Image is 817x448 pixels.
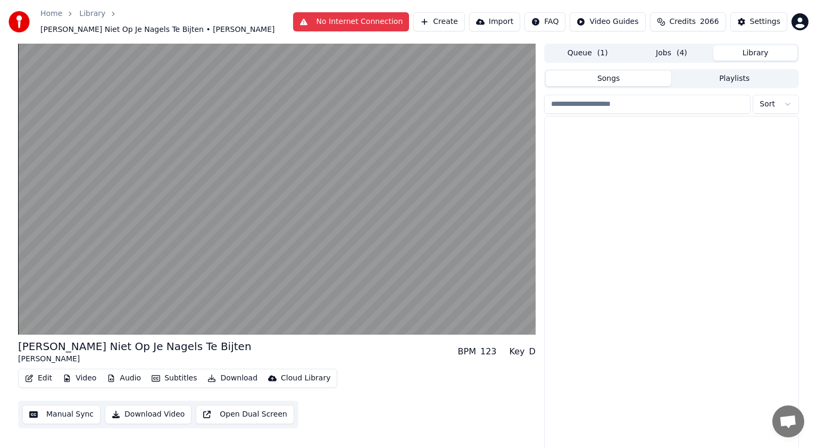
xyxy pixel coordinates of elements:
[671,71,797,86] button: Playlists
[650,12,726,31] button: Credits2066
[147,371,201,386] button: Subtitles
[469,12,520,31] button: Import
[772,405,804,437] div: Open de chat
[760,99,775,110] span: Sort
[700,16,719,27] span: 2066
[59,371,101,386] button: Video
[597,48,608,59] span: ( 1 )
[480,345,497,358] div: 123
[293,12,410,31] button: No Internet Connection
[730,12,787,31] button: Settings
[103,371,145,386] button: Audio
[546,45,630,61] button: Queue
[546,71,672,86] button: Songs
[570,12,645,31] button: Video Guides
[670,16,696,27] span: Credits
[458,345,476,358] div: BPM
[196,405,294,424] button: Open Dual Screen
[203,371,262,386] button: Download
[18,339,252,354] div: [PERSON_NAME] Niet Op Je Nagels Te Bijten
[630,45,714,61] button: Jobs
[21,371,56,386] button: Edit
[510,345,525,358] div: Key
[713,45,797,61] button: Library
[22,405,101,424] button: Manual Sync
[105,405,191,424] button: Download Video
[524,12,565,31] button: FAQ
[40,9,293,35] nav: breadcrumb
[18,354,252,364] div: [PERSON_NAME]
[281,373,330,384] div: Cloud Library
[677,48,687,59] span: ( 4 )
[413,12,465,31] button: Create
[529,345,536,358] div: D
[750,16,780,27] div: Settings
[9,11,30,32] img: youka
[40,9,62,19] a: Home
[79,9,105,19] a: Library
[40,24,274,35] span: [PERSON_NAME] Niet Op Je Nagels Te Bijten • [PERSON_NAME]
